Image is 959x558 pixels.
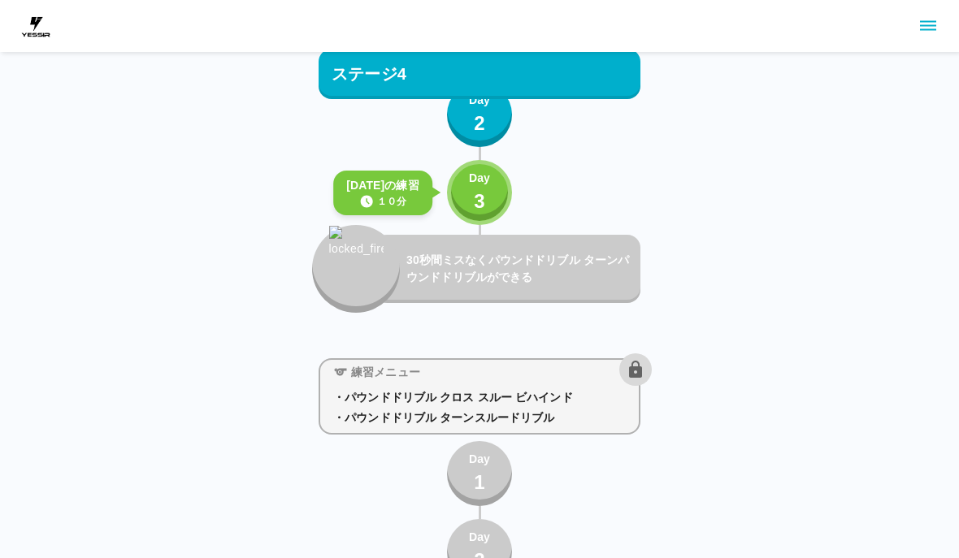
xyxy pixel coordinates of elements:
p: １０分 [377,195,406,210]
p: 3 [474,188,485,217]
p: 1 [474,469,485,498]
p: 練習メニュー [351,365,420,382]
button: Day1 [447,442,512,507]
button: Day2 [447,83,512,148]
img: dummy [20,10,52,42]
p: ・パウンドドリブル ターンスルードリブル [333,410,626,427]
p: Day [469,452,490,469]
p: Day [469,171,490,188]
p: 2 [474,110,485,139]
p: ステージ4 [332,62,406,86]
button: sidemenu [914,12,942,40]
p: Day [469,530,490,547]
button: Day3 [447,161,512,226]
img: locked_fire_icon [329,227,384,293]
p: [DATE]の練習 [346,178,419,195]
button: locked_fire_icon [312,226,400,314]
p: ・パウンドドリブル クロス スルー ビハインド [333,390,626,407]
p: Day [469,93,490,110]
p: 30秒間ミスなくパウンドドリブル ターンパウンドドリブルができる [406,253,634,287]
